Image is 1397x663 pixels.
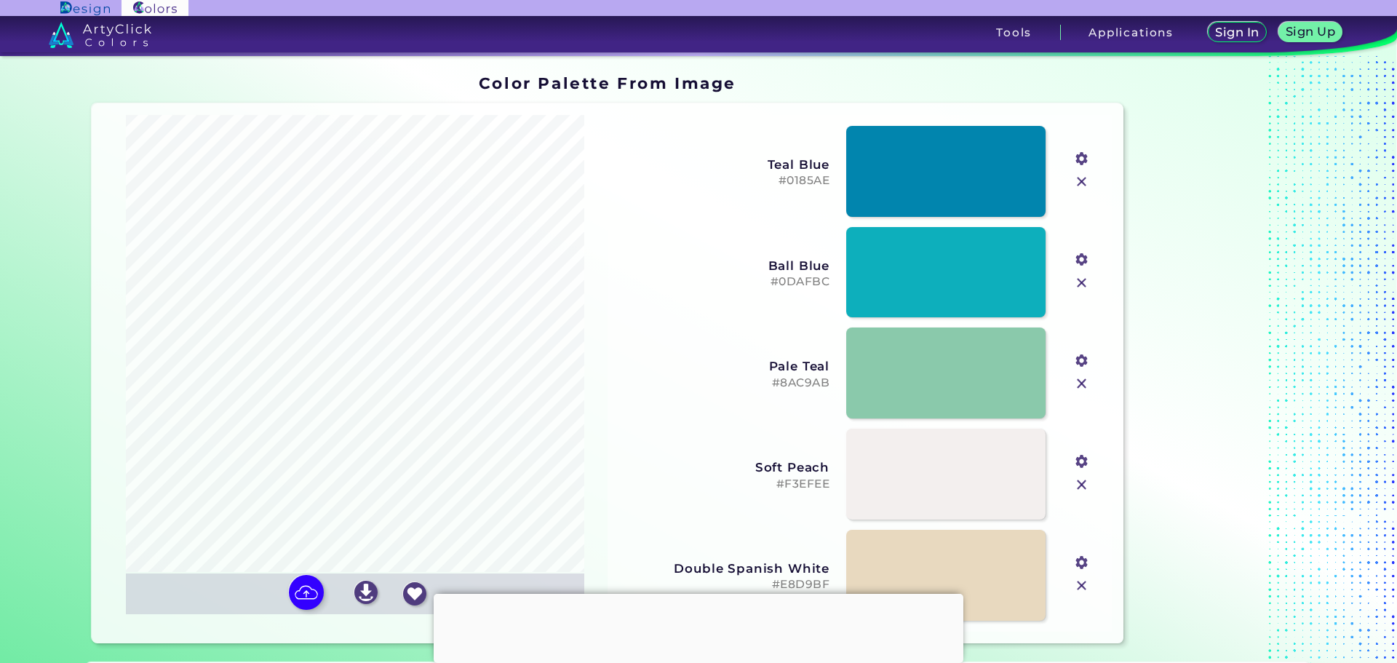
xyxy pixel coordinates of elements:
img: icon_close.svg [1072,374,1091,393]
h3: Ball Blue [619,258,830,273]
iframe: Advertisement [1129,69,1311,649]
img: logo_artyclick_colors_white.svg [49,22,151,48]
h5: #0185AE [619,174,830,188]
img: icon_favourite_white.svg [403,582,426,606]
h5: Sign In [1215,26,1259,39]
img: icon_download_white.svg [354,581,378,604]
img: icon_close.svg [1072,475,1091,494]
a: Sign In [1207,22,1267,43]
img: icon_close.svg [1072,172,1091,191]
h3: Teal Blue [619,157,830,172]
h3: Double Spanish White [619,561,830,576]
img: icon_close.svg [1072,576,1091,595]
img: icon_close.svg [1072,274,1091,293]
h3: Pale Teal [619,359,830,373]
a: Sign Up [1278,22,1342,43]
h3: Tools [996,27,1032,38]
h5: #F3EFEE [619,477,830,491]
iframe: Advertisement [434,594,963,659]
h3: Soft Peach [619,460,830,475]
img: icon picture [289,575,324,610]
h5: #E8D9BF [619,578,830,592]
h5: #8AC9AB [619,376,830,390]
h1: Color Palette From Image [479,72,736,94]
h5: #0DAFBC [619,275,830,289]
h3: Applications [1088,27,1174,38]
img: ArtyClick Design logo [60,1,109,15]
h5: Sign Up [1285,25,1336,38]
